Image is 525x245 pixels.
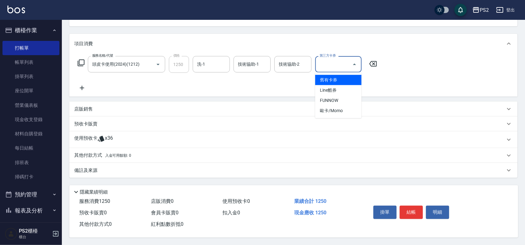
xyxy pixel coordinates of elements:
[69,102,518,116] div: 店販銷售
[2,186,59,203] button: 預約管理
[69,148,518,163] div: 其他付款方式入金可用餘額: 0
[105,135,113,144] span: x36
[320,53,336,58] label: 第三方卡券
[470,4,491,16] button: PS2
[69,131,518,148] div: 使用預收卡x36
[2,84,59,98] a: 座位開單
[151,198,174,204] span: 店販消費 0
[74,152,131,159] p: 其他付款方式
[173,53,180,58] label: 價格
[400,206,423,219] button: 結帳
[74,121,97,127] p: 預收卡販賣
[105,153,131,158] span: 入金可用餘額: 0
[2,170,59,184] a: 掃碼打卡
[480,6,489,14] div: PS2
[74,41,93,47] p: 項目消費
[494,4,518,16] button: 登出
[2,127,59,141] a: 材料自購登錄
[223,210,240,216] span: 扣入金 0
[153,59,163,69] button: Open
[426,206,449,219] button: 明細
[2,41,59,55] a: 打帳單
[80,189,108,195] p: 隱藏業績明細
[315,85,362,95] span: Line酷券
[2,155,59,170] a: 排班表
[69,163,518,178] div: 備註及來源
[5,228,17,240] img: Person
[69,116,518,131] div: 預收卡販賣
[223,198,250,204] span: 使用預收卡 0
[373,206,397,219] button: 掛單
[2,112,59,127] a: 現金收支登錄
[92,53,113,58] label: 服務名稱/代號
[74,167,97,174] p: 備註及來源
[2,55,59,69] a: 帳單列表
[79,221,112,227] span: 其他付款方式 0
[315,106,362,116] span: 歐卡/Momo
[151,210,179,216] span: 會員卡販賣 0
[19,228,50,234] h5: PS2櫃檯
[315,95,362,106] span: FUNNOW
[294,210,326,216] span: 現金應收 1250
[69,34,518,54] div: 項目消費
[151,221,183,227] span: 紅利點數折抵 0
[74,106,93,112] p: 店販銷售
[2,218,59,234] button: 客戶管理
[19,234,50,240] p: 櫃台
[2,98,59,112] a: 營業儀表板
[7,6,25,13] img: Logo
[454,4,467,16] button: save
[2,203,59,219] button: 報表及分析
[350,59,359,69] button: Close
[79,198,110,204] span: 服務消費 1250
[79,210,107,216] span: 預收卡販賣 0
[315,75,362,85] span: 舊有卡券
[2,22,59,38] button: 櫃檯作業
[294,198,326,204] span: 業績合計 1250
[74,135,97,144] p: 使用預收卡
[2,141,59,155] a: 每日結帳
[2,69,59,84] a: 掛單列表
